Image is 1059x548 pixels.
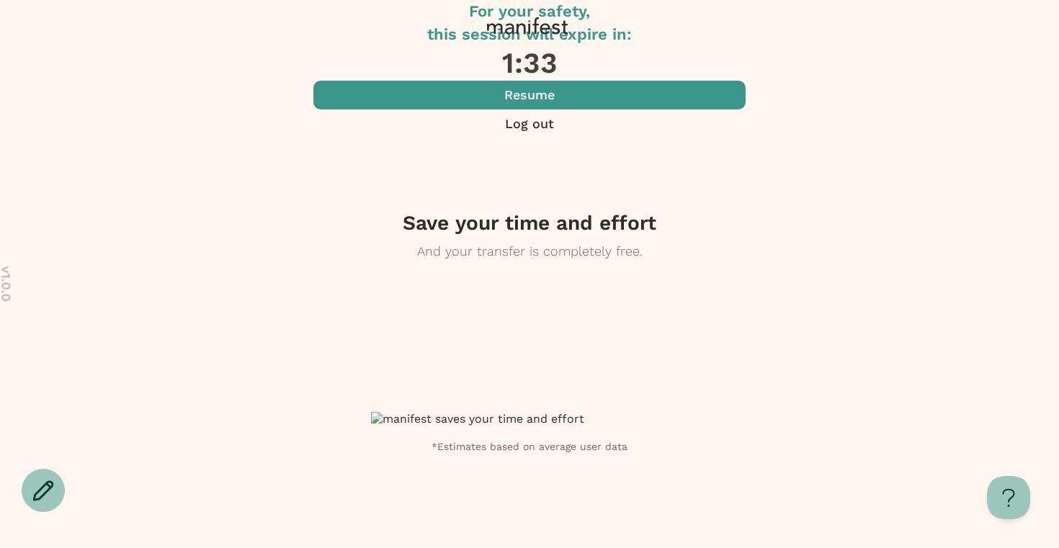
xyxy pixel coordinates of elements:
iframe: Toggle Customer Support [987,476,1030,519]
h4: Save your time and effort [403,210,656,236]
img: manifest saves your time and effort [371,412,688,426]
span: *Estimates based on average user data [432,439,627,454]
button: Resume [313,81,746,109]
button: Log out [313,109,746,138]
span: And your transfer is completely free. [417,243,643,259]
